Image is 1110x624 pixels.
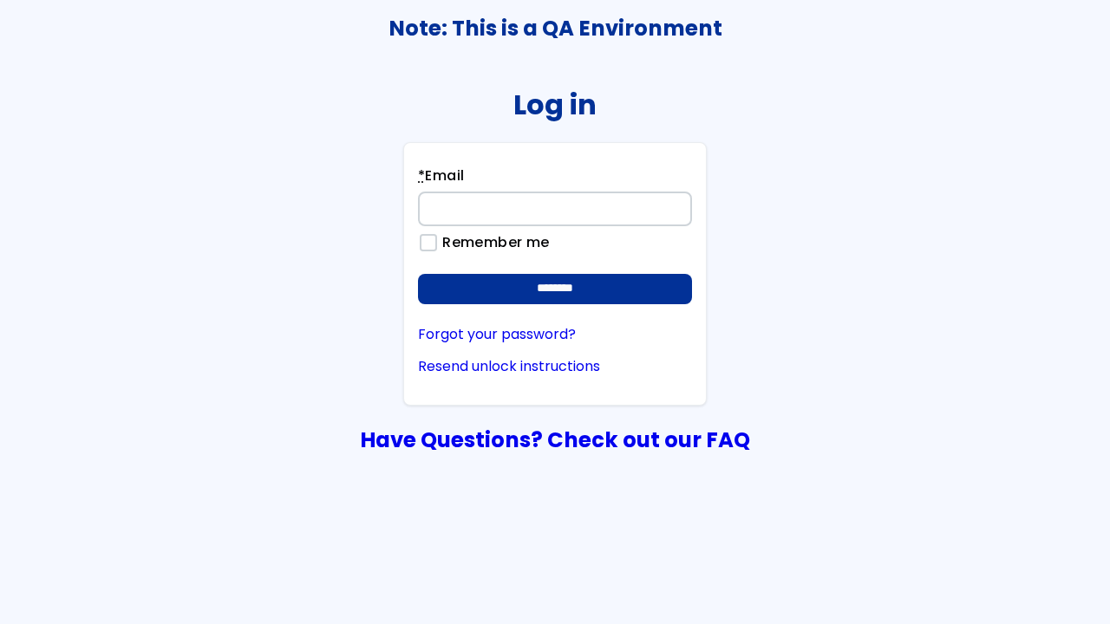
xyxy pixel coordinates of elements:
abbr: required [418,166,425,185]
h2: Log in [513,88,597,120]
a: Resend unlock instructions [418,359,692,374]
label: Email [418,166,464,192]
a: Have Questions? Check out our FAQ [360,425,750,455]
a: Forgot your password? [418,327,692,342]
h3: Note: This is a QA Environment [1,16,1109,41]
label: Remember me [434,235,549,250]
